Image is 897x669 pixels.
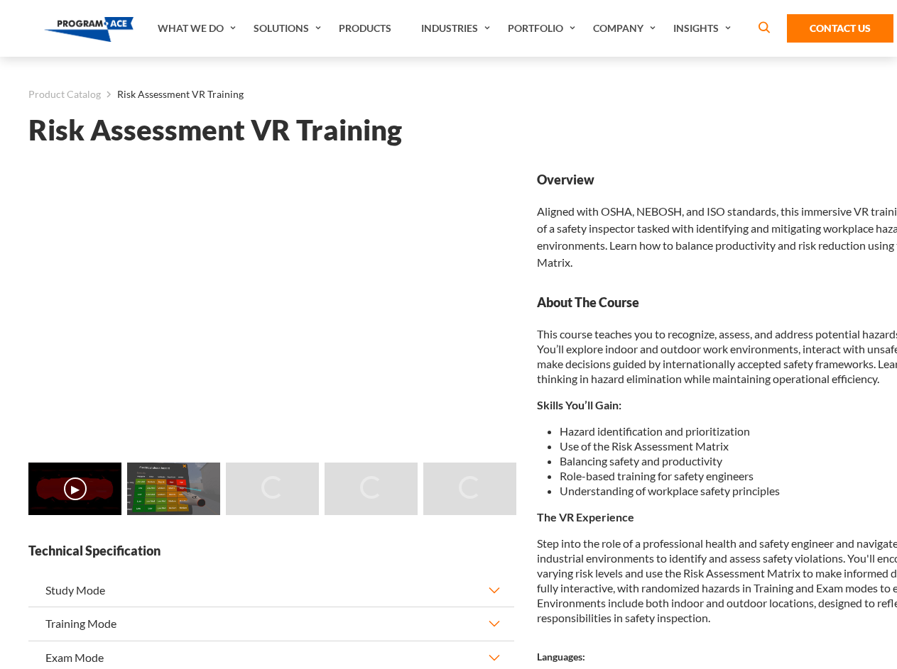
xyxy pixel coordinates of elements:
img: Program-Ace [44,17,134,42]
button: Training Mode [28,607,514,640]
img: Risk Assessment VR Training - Video 0 [28,463,121,515]
a: Contact Us [787,14,893,43]
a: Product Catalog [28,85,101,104]
button: Study Mode [28,574,514,607]
li: Risk Assessment VR Training [101,85,244,104]
button: ▶ [64,477,87,500]
img: Risk Assessment VR Training - Preview 1 [127,463,220,515]
strong: Technical Specification [28,542,514,560]
strong: Languages: [537,651,585,663]
iframe: Risk Assessment VR Training - Video 0 [28,171,514,444]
